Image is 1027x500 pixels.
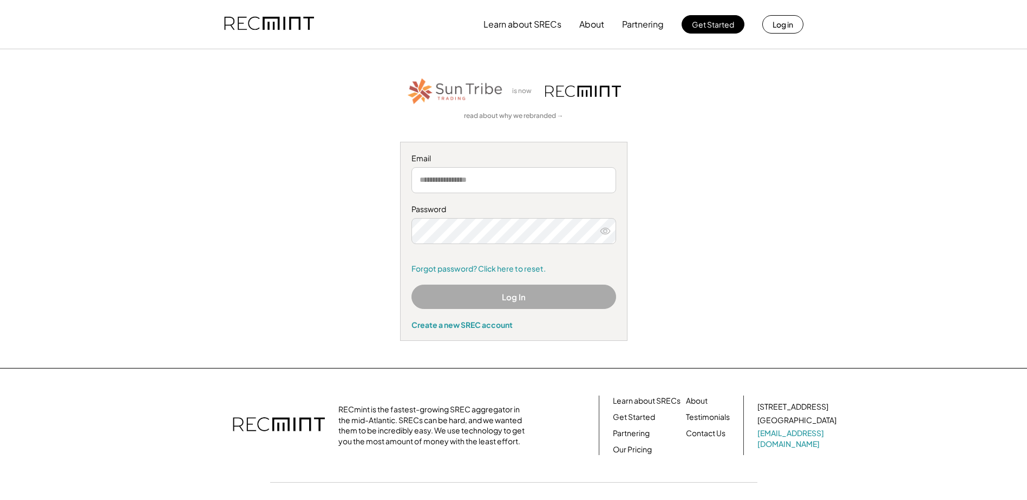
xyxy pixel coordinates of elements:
[757,402,828,412] div: [STREET_ADDRESS]
[338,404,531,446] div: RECmint is the fastest-growing SREC aggregator in the mid-Atlantic. SRECs can be hard, and we wan...
[686,428,725,439] a: Contact Us
[509,87,540,96] div: is now
[686,396,708,406] a: About
[411,285,616,309] button: Log In
[411,204,616,215] div: Password
[464,111,564,121] a: read about why we rebranded →
[411,264,616,274] a: Forgot password? Click here to reset.
[545,85,621,97] img: recmint-logotype%403x.png
[762,15,803,34] button: Log in
[757,415,836,426] div: [GEOGRAPHIC_DATA]
[622,14,664,35] button: Partnering
[613,428,650,439] a: Partnering
[757,428,839,449] a: [EMAIL_ADDRESS][DOMAIN_NAME]
[233,406,325,444] img: recmint-logotype%403x.png
[483,14,561,35] button: Learn about SRECs
[224,6,314,43] img: recmint-logotype%403x.png
[613,444,652,455] a: Our Pricing
[579,14,604,35] button: About
[613,396,681,406] a: Learn about SRECs
[613,412,655,423] a: Get Started
[686,412,730,423] a: Testimonials
[411,153,616,164] div: Email
[407,76,504,106] img: STT_Horizontal_Logo%2B-%2BColor.png
[411,320,616,330] div: Create a new SREC account
[682,15,744,34] button: Get Started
